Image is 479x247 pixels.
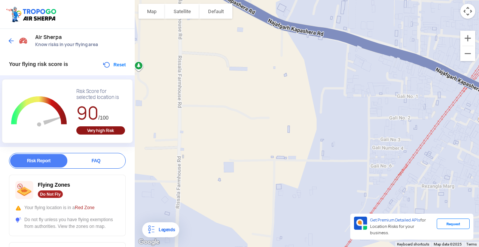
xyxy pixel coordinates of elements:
div: FAQ [67,154,125,168]
a: Open this area in Google Maps (opens a new window) [137,237,161,247]
div: Your flying location is in a [15,204,119,211]
img: Google [137,237,161,247]
div: Request [437,219,470,229]
span: Flying Zones [38,182,70,188]
div: Legends [156,225,175,234]
span: Know risks in your flying area [35,42,127,48]
span: 90 [76,101,98,125]
img: Legends [147,225,156,234]
button: Show street map [138,4,165,19]
a: Terms [466,242,477,246]
div: Very high Risk [76,126,125,135]
button: Map camera controls [460,4,475,19]
span: Map data ©2025 [434,242,462,246]
div: Do Not Fly [38,190,63,198]
button: Zoom in [460,31,475,46]
span: Air Sherpa [35,34,127,40]
img: Premium APIs [354,217,367,230]
img: ic_nofly.svg [15,181,33,199]
button: Keyboard shortcuts [397,242,429,247]
g: Chart [8,88,70,135]
div: Do not fly unless you have flying exemptions from authorities. View the zones on map. [15,216,119,230]
button: Zoom out [460,46,475,61]
span: Your flying risk score is [9,61,68,67]
span: Get Premium Detailed APIs [370,217,420,223]
span: /100 [98,115,109,121]
div: Risk Score for selected location is [76,88,125,100]
img: ic_arrow_back_blue.svg [7,37,15,45]
button: Show satellite imagery [165,4,199,19]
div: Risk Report [10,154,67,168]
div: for Location Risks for your business. [367,217,437,237]
button: Reset [102,60,126,69]
img: Risk Scores [19,36,28,45]
img: ic_tgdronemaps.svg [6,6,59,23]
span: Red Zone [75,205,95,210]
